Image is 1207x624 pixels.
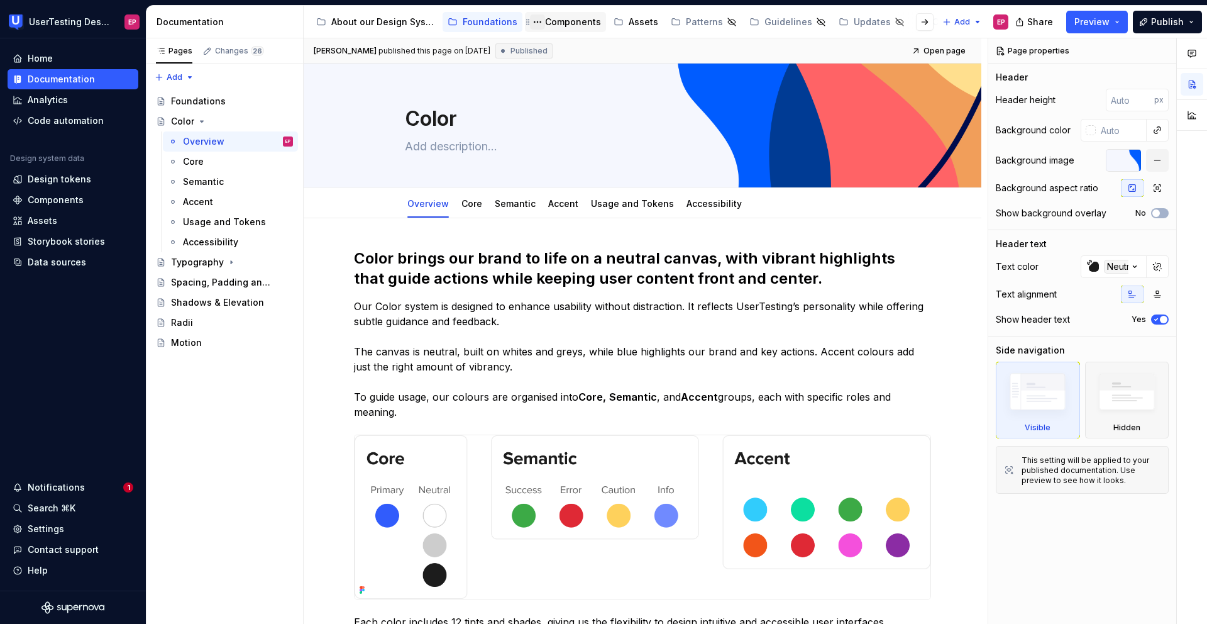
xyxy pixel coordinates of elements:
div: Visible [1025,423,1050,433]
a: Storybook stories [8,231,138,252]
div: Text color [996,260,1039,273]
div: About our Design System [331,16,435,28]
a: Foundations [443,12,522,32]
div: Search ⌘K [28,502,75,515]
svg: Supernova Logo [41,601,104,614]
a: Core [461,198,482,209]
div: Header text [996,238,1047,250]
a: Overview [407,198,449,209]
a: Semantic [163,172,298,192]
a: Updates [834,12,910,32]
div: Settings [28,523,64,535]
div: Typography [171,256,224,269]
a: Code automation [8,111,138,131]
div: Show header text [996,313,1070,326]
div: Show background overlay [996,207,1106,220]
div: Accent [183,196,213,208]
div: Overview [402,190,454,216]
div: Radii [171,316,193,329]
a: Documentation [8,69,138,89]
div: Color [171,115,194,128]
button: Publish [1133,11,1202,33]
div: Documentation [157,16,298,28]
strong: Core, [578,391,606,403]
a: Typography [151,252,298,272]
div: Foundations [171,95,226,108]
div: Overview [183,135,224,148]
span: Add [167,72,182,82]
a: Semantic [495,198,536,209]
img: 41adf70f-fc1c-4662-8e2d-d2ab9c673b1b.png [9,14,24,30]
h2: Color brings our brand to life on a neutral canvas, with vibrant highlights that guide actions wh... [354,248,931,289]
div: Home [28,52,53,65]
a: Guidelines [744,12,831,32]
div: EP [128,17,136,27]
div: Background color [996,124,1071,136]
a: About our Design System [311,12,440,32]
a: Settings [8,519,138,539]
a: Analytics [8,90,138,110]
button: UserTesting Design SystemEP [3,8,143,35]
a: Accessibility [163,232,298,252]
button: Search ⌘K [8,498,138,518]
button: Help [8,560,138,581]
div: Code automation [28,114,104,127]
label: No [1135,208,1146,218]
div: Analytics [28,94,68,106]
a: Motion [151,333,298,353]
a: Accent [163,192,298,212]
div: Core [456,190,487,216]
div: Background image [996,154,1074,167]
div: EP [285,135,290,148]
a: Shadows & Elevation [151,292,298,313]
input: Auto [1106,89,1154,111]
div: Design system data [10,153,84,164]
button: Notifications1 [8,477,138,498]
span: Published [510,46,548,56]
div: Visible [996,362,1080,438]
div: Core [183,155,204,168]
div: This setting will be applied to your published documentation. Use preview to see how it looks. [1022,455,1160,486]
div: Design tokens [28,173,91,186]
div: Background aspect ratio [996,182,1098,194]
a: Usage and Tokens [163,212,298,232]
div: Page tree [311,9,936,35]
div: Accent [543,190,583,216]
div: Notifications [28,481,85,494]
a: Design tokens [8,169,138,189]
div: Shadows & Elevation [171,296,264,309]
div: Guidelines [764,16,812,28]
div: Page tree [151,91,298,353]
div: Pages [156,46,192,56]
div: Side navigation [996,344,1065,357]
span: Open page [923,46,966,56]
button: Add [939,13,986,31]
div: Patterns [686,16,723,28]
strong: Semantic [609,391,657,403]
div: Data sources [28,256,86,269]
span: Add [954,17,970,27]
span: Preview [1074,16,1110,28]
button: Preview [1066,11,1128,33]
span: Publish [1151,16,1184,28]
div: Text alignment [996,288,1057,301]
span: [PERSON_NAME] [314,46,377,56]
a: Data sources [8,252,138,272]
a: Foundations [151,91,298,111]
a: Assets [8,211,138,231]
button: Neutral/800 [1081,255,1147,278]
span: 1 [123,482,133,493]
button: Contact support [8,540,138,560]
button: Add [151,69,198,86]
div: Updates [854,16,891,28]
a: Color [151,111,298,131]
div: UserTesting Design System [29,16,109,28]
div: Documentation [28,73,95,86]
div: Changes [215,46,264,56]
input: Auto [1096,119,1147,142]
div: Spacing, Padding and Sizing [171,276,275,289]
div: Usage and Tokens [586,190,679,216]
div: Motion [171,337,202,349]
div: published this page on [DATE] [378,46,490,56]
